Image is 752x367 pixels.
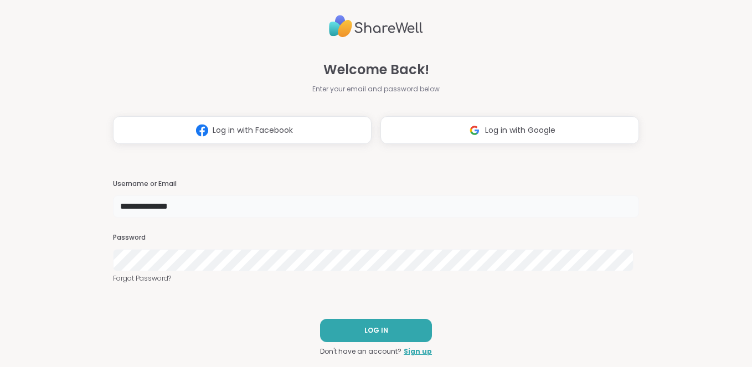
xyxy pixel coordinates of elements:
a: Sign up [404,347,432,356]
span: Log in with Google [485,125,555,136]
img: ShareWell Logomark [464,120,485,141]
h3: Username or Email [113,179,640,189]
img: ShareWell Logomark [192,120,213,141]
h3: Password [113,233,640,242]
a: Forgot Password? [113,273,640,283]
span: Enter your email and password below [312,84,440,94]
button: Log in with Facebook [113,116,372,144]
img: ShareWell Logo [329,11,423,42]
button: Log in with Google [380,116,639,144]
span: Don't have an account? [320,347,401,356]
span: LOG IN [364,325,388,335]
span: Log in with Facebook [213,125,293,136]
button: LOG IN [320,319,432,342]
span: Welcome Back! [323,60,429,80]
